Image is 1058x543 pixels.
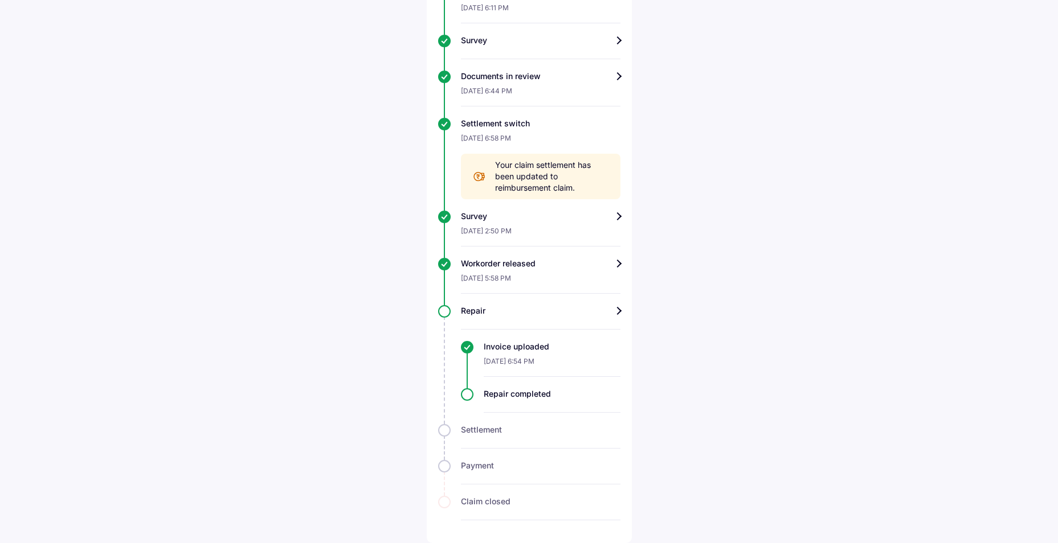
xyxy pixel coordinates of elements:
[484,352,620,377] div: [DATE] 6:54 PM
[461,222,620,246] div: [DATE] 2:50 PM
[461,35,620,46] div: Survey
[461,82,620,106] div: [DATE] 6:44 PM
[461,71,620,82] div: Documents in review
[484,388,620,400] div: Repair completed
[461,211,620,222] div: Survey
[461,118,620,129] div: Settlement switch
[495,159,609,194] span: Your claim settlement has been updated to reimbursement claim.
[461,424,620,435] div: Settlement
[461,496,620,507] div: Claim closed
[461,258,620,269] div: Workorder released
[461,269,620,294] div: [DATE] 5:58 PM
[461,305,620,316] div: Repair
[461,460,620,471] div: Payment
[484,341,620,352] div: Invoice uploaded
[461,129,620,154] div: [DATE] 6:58 PM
